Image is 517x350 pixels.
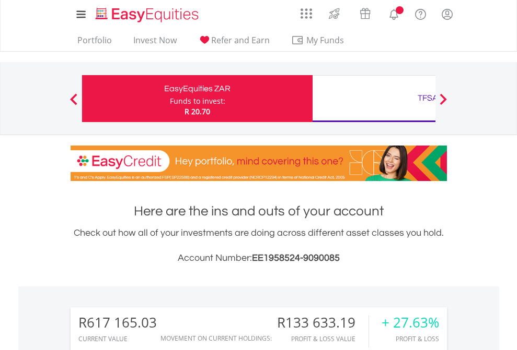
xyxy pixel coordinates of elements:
span: EE1958524-9090085 [252,253,340,263]
a: My Profile [434,3,461,26]
a: Notifications [381,3,407,23]
a: Refer and Earn [194,35,274,51]
a: Vouchers [350,3,381,22]
div: Profit & Loss [382,335,439,342]
a: Home page [91,3,203,23]
a: Portfolio [73,35,116,51]
button: Previous [63,99,84,109]
div: Profit & Loss Value [277,335,369,342]
a: AppsGrid [294,3,319,19]
div: Movement on Current Holdings: [160,335,272,342]
h3: Account Number: [71,251,447,265]
img: grid-menu-icon.svg [301,8,312,19]
a: FAQ's and Support [407,3,434,23]
span: My Funds [291,33,360,47]
span: Refer and Earn [211,34,270,46]
img: EasyEquities_Logo.png [94,6,203,23]
img: thrive-v2.svg [326,5,343,22]
button: Next [433,99,454,109]
img: EasyCredit Promotion Banner [71,146,447,181]
span: R 20.70 [185,106,210,116]
div: EasyEquities ZAR [88,81,306,96]
img: vouchers-v2.svg [357,5,374,22]
h1: Here are the ins and outs of your account [71,202,447,221]
div: CURRENT VALUE [78,335,157,342]
div: R617 165.03 [78,315,157,330]
a: Invest Now [129,35,181,51]
div: + 27.63% [382,315,439,330]
div: Funds to invest: [170,96,225,106]
div: Check out how all of your investments are doing across different asset classes you hold. [71,226,447,265]
div: R133 633.19 [277,315,369,330]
